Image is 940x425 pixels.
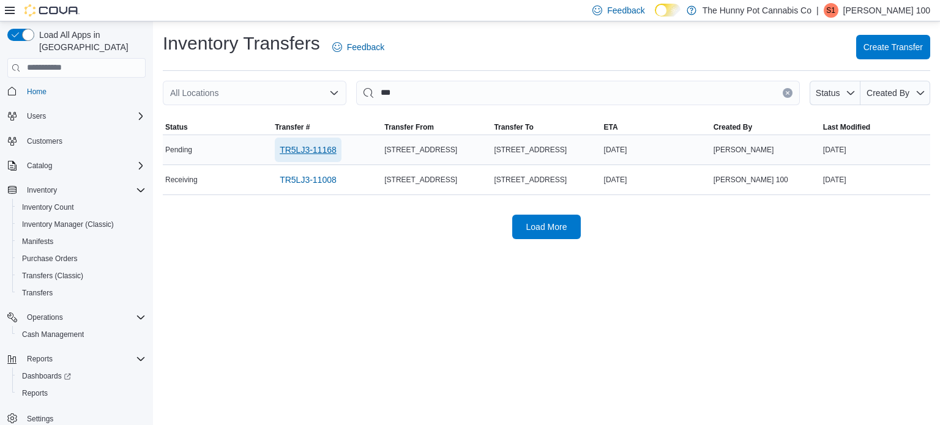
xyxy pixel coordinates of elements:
span: Status [165,122,188,132]
div: [DATE] [602,172,711,187]
span: Last Modified [823,122,870,132]
button: Catalog [2,157,151,174]
span: Created By [714,122,752,132]
button: Inventory [22,183,62,198]
button: ETA [602,120,711,135]
span: Settings [27,414,53,424]
span: Customers [27,136,62,146]
input: This is a search bar. After typing your query, hit enter to filter the results lower in the page. [356,81,800,105]
span: [PERSON_NAME] 100 [714,175,788,185]
button: Status [163,120,272,135]
div: [DATE] [602,142,711,157]
span: Manifests [22,237,53,246]
span: Transfers (Classic) [22,271,83,281]
button: Reports [12,385,151,402]
span: Inventory Manager (Classic) [22,220,114,229]
span: Reports [17,386,146,401]
button: Purchase Orders [12,250,151,267]
span: Feedback [607,4,644,17]
span: Load All Apps in [GEOGRAPHIC_DATA] [34,29,146,53]
span: [STREET_ADDRESS] [384,145,457,155]
a: Inventory Manager (Classic) [17,217,119,232]
span: Users [27,111,46,121]
span: [STREET_ADDRESS] [494,145,567,155]
a: Home [22,84,51,99]
a: Feedback [327,35,389,59]
p: [PERSON_NAME] 100 [843,3,930,18]
a: Dashboards [17,369,76,383]
span: Users [22,109,146,124]
span: Cash Management [22,330,84,339]
div: [DATE] [821,172,930,187]
span: Inventory [27,185,57,195]
span: Load More [526,221,567,233]
span: S1 [826,3,835,18]
span: Catalog [27,161,52,171]
button: Transfers (Classic) [12,267,151,284]
span: Create Transfer [864,41,923,53]
span: Inventory [22,183,146,198]
button: Reports [2,350,151,368]
span: ETA [604,122,618,132]
span: Cash Management [17,327,146,342]
span: Home [22,84,146,99]
button: Manifests [12,233,151,250]
a: TR5LJ3-11168 [275,138,341,162]
button: Transfer To [491,120,601,135]
button: Operations [2,309,151,326]
a: Transfers (Classic) [17,268,88,283]
button: Status [810,81,860,105]
span: Purchase Orders [17,251,146,266]
button: Inventory [2,182,151,199]
a: Manifests [17,234,58,249]
button: Created By [711,120,821,135]
a: Cash Management [17,327,89,342]
span: Transfers (Classic) [17,268,146,283]
span: Dashboards [17,369,146,383]
button: Create Transfer [856,35,930,59]
span: Transfer # [275,122,310,132]
span: [STREET_ADDRESS] [494,175,567,185]
span: Inventory Manager (Classic) [17,217,146,232]
img: Cova [24,4,80,17]
button: Transfer From [382,120,491,135]
button: Cash Management [12,326,151,343]
span: Transfers [17,286,146,300]
span: Status [816,88,840,98]
p: The Hunny Pot Cannabis Co [703,3,811,18]
span: Catalog [22,158,146,173]
button: Transfers [12,284,151,301]
button: Clear input [783,88,793,98]
a: Inventory Count [17,200,79,215]
button: Operations [22,310,68,325]
span: TR5LJ3-11168 [280,144,337,156]
input: Dark Mode [655,4,681,17]
a: Reports [17,386,53,401]
span: [STREET_ADDRESS] [384,175,457,185]
p: | [816,3,819,18]
button: Users [22,109,51,124]
h1: Inventory Transfers [163,31,320,56]
span: Reports [22,388,48,398]
button: Load More [512,215,581,239]
button: Open list of options [329,88,339,98]
button: Last Modified [821,120,930,135]
a: TR5LJ3-11008 [275,168,341,192]
button: Customers [2,132,151,150]
span: Transfer From [384,122,434,132]
button: Inventory Count [12,199,151,216]
button: Catalog [22,158,57,173]
a: Dashboards [12,368,151,385]
span: Inventory Count [22,202,74,212]
button: Users [2,108,151,125]
a: Customers [22,134,67,149]
button: Transfer # [272,120,382,135]
span: Dashboards [22,371,71,381]
span: Manifests [17,234,146,249]
span: Pending [165,145,192,155]
span: Inventory Count [17,200,146,215]
div: Sarah 100 [824,3,838,18]
span: Created By [867,88,909,98]
span: TR5LJ3-11008 [280,174,337,186]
